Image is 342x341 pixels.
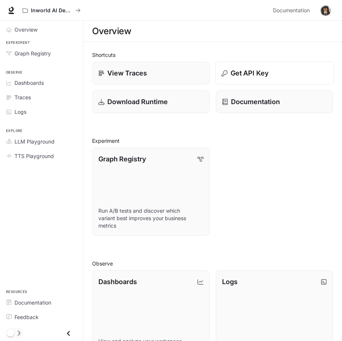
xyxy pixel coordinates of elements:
a: Graph Registry [3,47,80,60]
p: Run A/B tests and discover which variant best improves your business metrics [98,207,203,229]
p: Inworld AI Demos [31,7,72,14]
span: Overview [14,26,38,33]
a: Graph RegistryRun A/B tests and discover which variant best improves your business metrics [92,148,210,236]
span: Traces [14,93,31,101]
a: View Traces [92,62,210,84]
a: Download Runtime [92,90,210,113]
span: LLM Playground [14,138,55,145]
span: TTS Playground [14,152,54,160]
a: Documentation [3,296,80,309]
button: Close drawer [60,326,77,341]
p: Download Runtime [107,97,168,107]
h1: Overview [92,24,131,39]
h2: Experiment [92,137,333,145]
p: Documentation [231,97,280,107]
p: Logs [222,277,238,287]
button: Get API Key [215,62,334,85]
span: Logs [14,108,26,116]
a: Documentation [270,3,315,18]
span: Documentation [273,6,310,15]
a: LLM Playground [3,135,80,148]
p: Dashboards [98,277,137,287]
span: Dashboards [14,79,44,87]
img: User avatar [320,5,331,16]
span: Dark mode toggle [7,329,14,337]
a: TTS Playground [3,149,80,163]
span: Feedback [14,313,39,321]
a: Documentation [216,90,333,113]
p: Graph Registry [98,154,146,164]
h2: Observe [92,260,333,267]
a: Overview [3,23,80,36]
button: All workspaces [19,3,84,18]
p: View Traces [107,68,147,78]
h2: Shortcuts [92,51,333,59]
a: Dashboards [3,76,80,89]
a: Traces [3,91,80,104]
a: Feedback [3,311,80,324]
span: Documentation [14,299,51,306]
p: Get API Key [230,68,268,78]
a: Logs [3,105,80,118]
button: User avatar [318,3,333,18]
span: Graph Registry [14,49,51,57]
